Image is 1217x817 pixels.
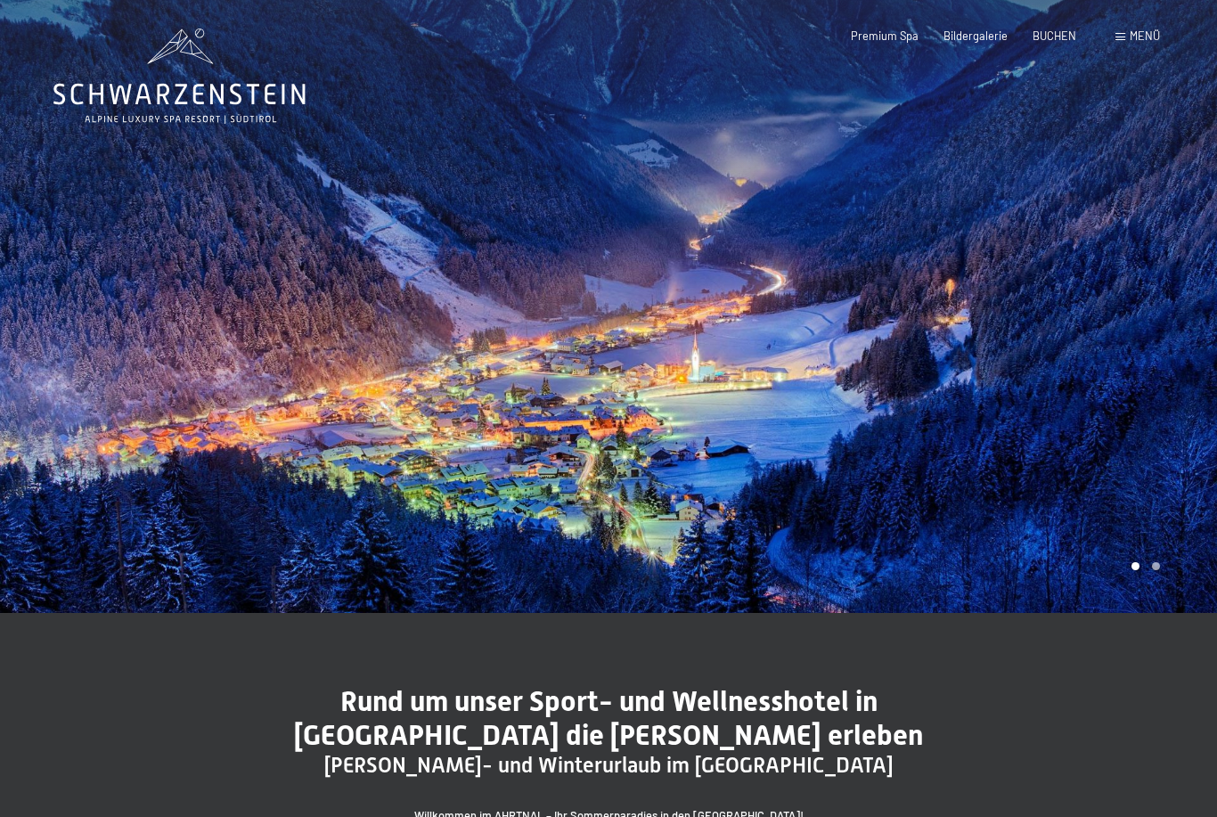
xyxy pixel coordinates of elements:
span: Menü [1130,29,1160,43]
a: Premium Spa [851,29,919,43]
span: [PERSON_NAME]- und Winterurlaub im [GEOGRAPHIC_DATA] [324,753,894,778]
a: BUCHEN [1033,29,1076,43]
div: Carousel Page 2 [1152,562,1160,570]
div: Carousel Pagination [1125,562,1160,570]
a: Bildergalerie [943,29,1008,43]
div: Carousel Page 1 (Current Slide) [1131,562,1139,570]
span: Rund um unser Sport- und Wellnesshotel in [GEOGRAPHIC_DATA] die [PERSON_NAME] erleben [294,684,923,752]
